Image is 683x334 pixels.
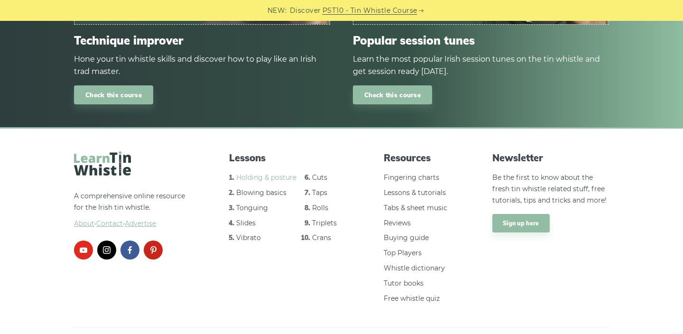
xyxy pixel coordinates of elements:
a: Sign up here [492,214,550,233]
p: Be the first to know about the fresh tin whistle related stuff, free tutorials, tips and tricks a... [492,172,609,206]
div: Hone your tin whistle skills and discover how to play like an Irish trad master. [74,53,330,78]
a: Top Players [384,249,422,257]
a: Cuts [312,173,327,182]
a: About [74,219,94,228]
a: Tonguing [236,204,268,212]
a: Reviews [384,219,411,227]
div: Learn the most popular Irish session tunes on the tin whistle and get session ready [DATE]. [353,53,609,78]
a: PST10 - Tin Whistle Course [323,5,417,16]
a: Tabs & sheet music [384,204,447,212]
a: Fingering charts [384,173,439,182]
span: Popular session tunes [353,34,609,47]
img: LearnTinWhistle.com [74,151,131,176]
a: Check this course [353,85,432,105]
a: Taps [312,188,327,197]
a: instagram [97,241,116,260]
a: Rolls [312,204,328,212]
span: Newsletter [492,151,609,165]
span: · [74,218,191,230]
a: Whistle dictionary [384,264,445,272]
span: Contact [96,219,123,228]
a: Holding & posture [236,173,296,182]
a: Slides [236,219,256,227]
a: Blowing basics [236,188,286,197]
span: Resources [384,151,454,165]
span: Technique improver [74,34,330,47]
a: Free whistle quiz [384,294,440,303]
a: Tutor books [384,279,424,288]
span: Advertise [125,219,156,228]
a: youtube [74,241,93,260]
a: Crans [312,233,331,242]
span: NEW: [268,5,287,16]
p: A comprehensive online resource for the Irish tin whistle. [74,191,191,229]
a: Triplets [312,219,337,227]
span: Discover [290,5,321,16]
a: Buying guide [384,233,429,242]
span: Lessons [229,151,346,165]
a: Vibrato [236,233,261,242]
a: Lessons & tutorials [384,188,446,197]
a: Contact·Advertise [96,219,156,228]
a: Check this course [74,85,153,105]
a: pinterest [144,241,163,260]
a: facebook [120,241,139,260]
